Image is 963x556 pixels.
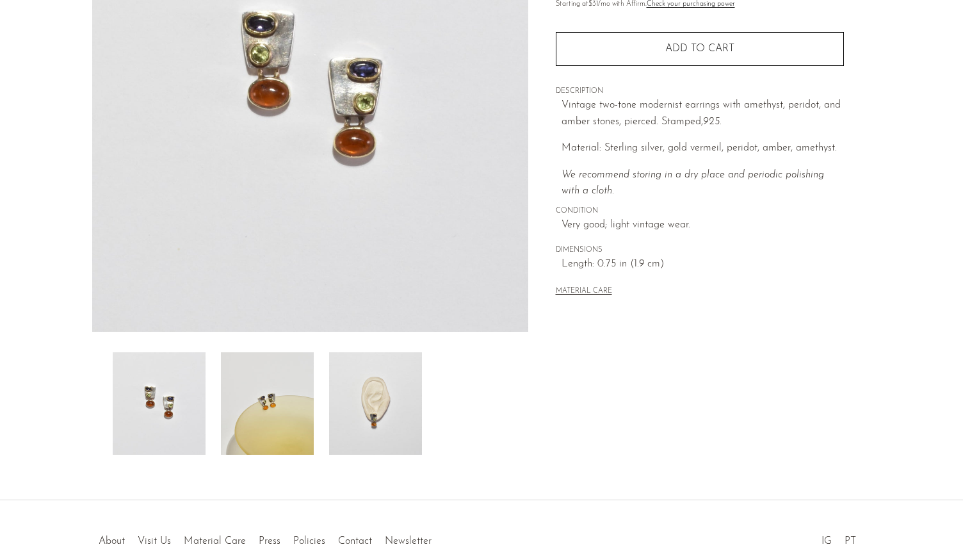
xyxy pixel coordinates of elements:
[821,536,832,546] a: IG
[113,352,206,455] img: Amethyst Peridot Amber Earrings
[556,86,844,97] span: DESCRIPTION
[138,536,171,546] a: Visit Us
[329,352,422,455] img: Amethyst Peridot Amber Earrings
[845,536,856,546] a: PT
[703,117,722,127] em: 925.
[562,217,844,234] span: Very good; light vintage wear.
[259,536,280,546] a: Press
[556,206,844,217] span: CONDITION
[99,536,125,546] a: About
[562,256,844,273] span: Length: 0.75 in (1.9 cm)
[221,352,314,455] img: Amethyst Peridot Amber Earrings
[293,536,325,546] a: Policies
[556,245,844,256] span: DIMENSIONS
[92,526,438,550] ul: Quick links
[588,1,598,8] span: $31
[556,32,844,65] button: Add to cart
[562,140,844,157] p: Material: Sterling silver, gold vermeil, peridot, amber, amethyst.
[647,1,735,8] a: Check your purchasing power - Learn more about Affirm Financing (opens in modal)
[338,536,372,546] a: Contact
[556,287,612,297] button: MATERIAL CARE
[665,44,734,54] span: Add to cart
[184,536,246,546] a: Material Care
[562,170,824,197] i: We recommend storing in a dry place and periodic polishing with a cloth.
[815,526,862,550] ul: Social Medias
[562,97,844,130] p: Vintage two-tone modernist earrings with amethyst, peridot, and amber stones, pierced. Stamped,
